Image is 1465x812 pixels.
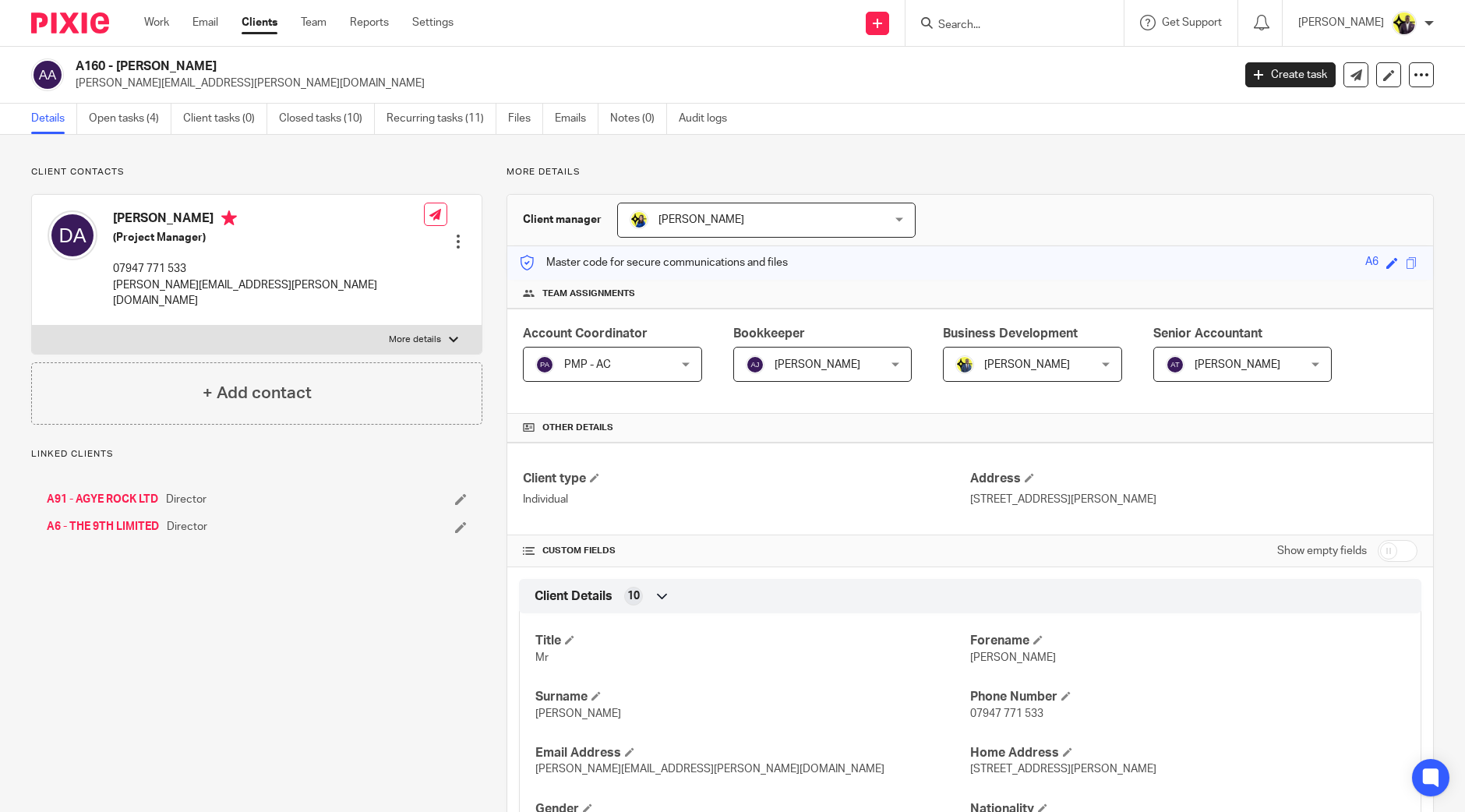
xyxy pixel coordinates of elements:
input: Search [937,19,1077,33]
a: Closed tasks (10) [279,104,375,134]
span: 10 [627,588,640,604]
h4: Address [970,471,1417,487]
a: Email [192,15,218,30]
h4: + Add contact [203,381,312,405]
label: Show empty fields [1277,543,1367,559]
img: svg%3E [31,58,64,91]
a: Settings [412,15,454,30]
p: More details [507,166,1434,178]
a: A6 - THE 9TH LIMITED [47,519,159,535]
img: svg%3E [48,210,97,260]
h4: Email Address [535,745,970,761]
h4: Home Address [970,745,1405,761]
span: [PERSON_NAME] [1195,359,1280,370]
h3: Client manager [523,212,602,228]
a: Work [144,15,169,30]
p: [PERSON_NAME] [1298,15,1384,30]
span: Client Details [535,588,612,605]
span: Other details [542,422,613,434]
img: Pixie [31,12,109,34]
p: Linked clients [31,448,482,461]
img: Yemi-Starbridge.jpg [1392,11,1417,36]
span: [PERSON_NAME] [658,214,744,225]
span: [PERSON_NAME][EMAIL_ADDRESS][PERSON_NAME][DOMAIN_NAME] [535,764,884,775]
span: Director [166,492,207,507]
span: PMP - AC [564,359,611,370]
p: Master code for secure communications and files [519,255,788,270]
a: Client tasks (0) [183,104,267,134]
p: [PERSON_NAME][EMAIL_ADDRESS][PERSON_NAME][DOMAIN_NAME] [76,76,1222,91]
span: [PERSON_NAME] [970,652,1056,663]
span: Get Support [1162,17,1222,28]
a: Reports [350,15,389,30]
div: A6 [1365,254,1379,272]
h4: CUSTOM FIELDS [523,545,970,557]
p: 07947 771 533 [113,261,424,277]
i: Primary [221,210,237,226]
span: Director [167,519,207,535]
a: Emails [555,104,598,134]
span: [STREET_ADDRESS][PERSON_NAME] [970,764,1156,775]
h4: Client type [523,471,970,487]
img: svg%3E [1166,355,1184,374]
a: Team [301,15,327,30]
span: Account Coordinator [523,327,648,340]
span: Senior Accountant [1153,327,1262,340]
h4: Title [535,633,970,649]
span: [PERSON_NAME] [775,359,860,370]
h2: A160 - [PERSON_NAME] [76,58,993,75]
a: A91 - AGYE ROCK LTD [47,492,158,507]
img: Bobo-Starbridge%201.jpg [630,210,648,229]
a: Create task [1245,62,1336,87]
h4: Phone Number [970,689,1405,705]
p: Individual [523,492,970,507]
img: Dennis-Starbridge.jpg [955,355,974,374]
h5: (Project Manager) [113,230,424,245]
span: Team assignments [542,288,635,300]
a: Recurring tasks (11) [387,104,496,134]
img: svg%3E [535,355,554,374]
span: Business Development [943,327,1078,340]
p: More details [389,334,441,346]
a: Open tasks (4) [89,104,171,134]
h4: Forename [970,633,1405,649]
span: Mr [535,652,549,663]
p: Client contacts [31,166,482,178]
a: Clients [242,15,277,30]
span: [PERSON_NAME] [535,708,621,719]
span: Bookkeeper [733,327,805,340]
h4: Surname [535,689,970,705]
img: svg%3E [746,355,764,374]
a: Notes (0) [610,104,667,134]
p: [PERSON_NAME][EMAIL_ADDRESS][PERSON_NAME][DOMAIN_NAME] [113,277,424,309]
p: [STREET_ADDRESS][PERSON_NAME] [970,492,1417,507]
span: 07947 771 533 [970,708,1043,719]
a: Details [31,104,77,134]
a: Audit logs [679,104,739,134]
h4: [PERSON_NAME] [113,210,424,230]
a: Files [508,104,543,134]
span: [PERSON_NAME] [984,359,1070,370]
